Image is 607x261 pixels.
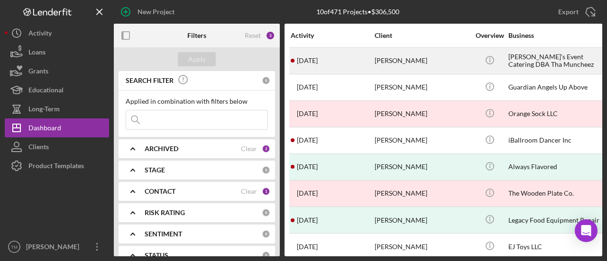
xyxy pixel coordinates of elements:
div: Long-Term [28,99,60,121]
div: Grants [28,62,48,83]
div: [PERSON_NAME] [375,181,469,206]
div: [PERSON_NAME] [375,75,469,100]
text: TM [11,244,18,250]
div: New Project [138,2,175,21]
time: 2024-12-09 16:54 [297,216,318,224]
div: 0 [262,208,270,217]
div: Overview [472,32,507,39]
div: Open Intercom Messenger [575,219,598,242]
time: 2025-05-01 20:31 [297,136,318,144]
b: STAGE [145,166,165,174]
button: Long-Term [5,99,109,118]
div: The Wooden Plate Co. [508,181,603,206]
time: 2025-05-19 20:09 [297,110,318,117]
time: 2024-10-02 14:24 [297,243,318,251]
b: RISK RATING [145,209,185,216]
div: [PERSON_NAME]'s Event Catering DBA Tha Muncheez [508,48,603,73]
b: SENTIMENT [145,230,182,238]
div: [PERSON_NAME] [375,207,469,233]
button: Product Templates [5,156,109,175]
div: [PERSON_NAME] [375,128,469,153]
div: 1 [262,187,270,196]
div: Clear [241,188,257,195]
div: Client [375,32,469,39]
div: Guardian Angels Up Above [508,75,603,100]
div: Legacy Food Equipment Repair [508,207,603,233]
div: Apply [188,52,206,66]
b: STATUS [145,252,168,259]
div: Dashboard [28,118,61,140]
div: [PERSON_NAME] [375,234,469,259]
button: Dashboard [5,118,109,137]
div: Orange Sock LLC [508,101,603,126]
button: Grants [5,62,109,81]
button: Activity [5,24,109,43]
div: [PERSON_NAME] [375,101,469,126]
div: 2 [262,144,270,153]
div: Always Flavored [508,154,603,180]
div: Activity [291,32,374,39]
button: Clients [5,137,109,156]
div: Export [558,2,579,21]
time: 2025-04-03 17:25 [297,163,318,171]
div: 3 [266,31,275,40]
div: [PERSON_NAME] [24,237,85,259]
div: iBallroom Dancer Inc [508,128,603,153]
div: 0 [262,166,270,174]
button: Loans [5,43,109,62]
div: 0 [262,251,270,260]
div: Product Templates [28,156,84,178]
button: New Project [114,2,184,21]
div: [PERSON_NAME] [375,154,469,180]
div: Applied in combination with filters below [126,98,268,105]
div: Loans [28,43,46,64]
div: Educational [28,81,64,102]
div: 0 [262,76,270,85]
div: 0 [262,230,270,238]
b: SEARCH FILTER [126,77,174,84]
button: Apply [178,52,216,66]
time: 2025-07-07 16:51 [297,83,318,91]
time: 2025-08-01 02:51 [297,57,318,64]
div: Reset [245,32,261,39]
div: Clients [28,137,49,159]
time: 2025-03-18 18:03 [297,189,318,197]
div: EJ Toys LLC [508,234,603,259]
div: 10 of 471 Projects • $306,500 [316,8,399,16]
div: [PERSON_NAME] [375,48,469,73]
b: ARCHIVED [145,145,178,153]
button: Educational [5,81,109,99]
div: Clear [241,145,257,153]
button: Export [549,2,602,21]
b: CONTACT [145,188,175,195]
button: TM[PERSON_NAME] [5,237,109,256]
div: Activity [28,24,52,45]
b: Filters [187,32,206,39]
div: Business [508,32,603,39]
